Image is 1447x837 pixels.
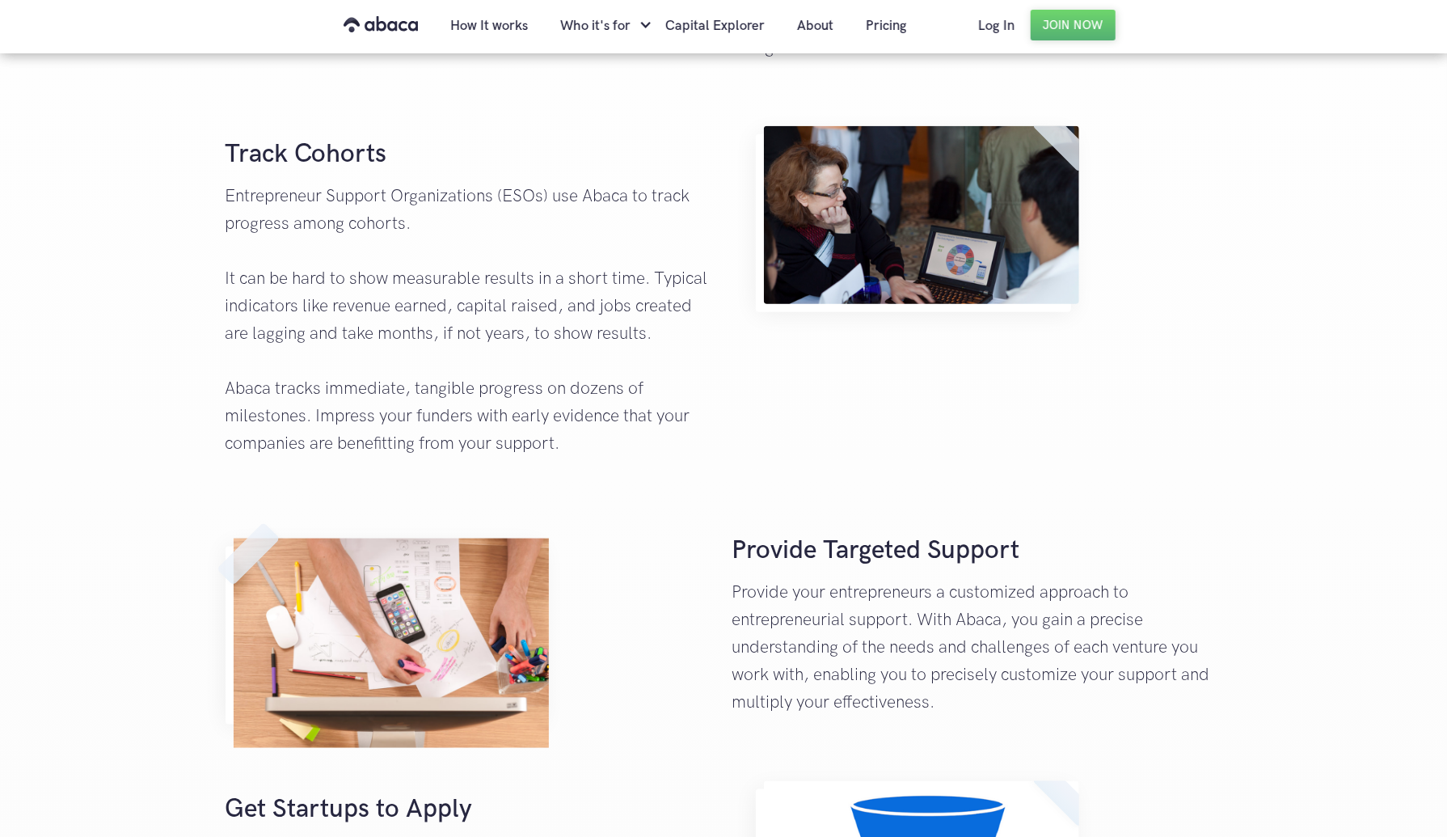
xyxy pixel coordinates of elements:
a: Join Now [1031,10,1116,40]
p: Provide your entrepreneurs a customized approach to entrepreneurial support. With Abaca, you gain... [732,579,1222,717]
strong: Provide Targeted Support [732,535,1019,566]
p: Entrepreneur Support Organizations (ESOs) use Abaca to track progress among cohorts. It can be ha... [226,183,716,458]
strong: Get Startups to Apply [226,793,473,825]
strong: Track Cohorts [226,138,387,170]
